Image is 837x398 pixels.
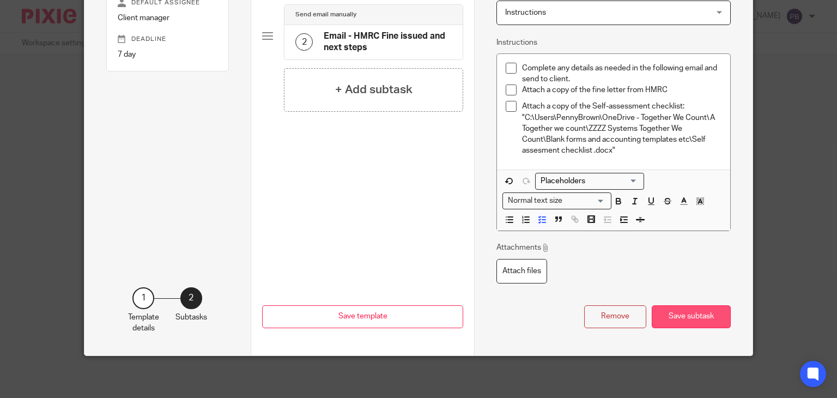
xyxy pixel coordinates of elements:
[180,287,202,309] div: 2
[522,85,721,95] p: Attach a copy of the fine letter from HMRC
[502,192,611,209] div: Search for option
[496,37,537,48] label: Instructions
[505,195,565,207] span: Normal text size
[295,10,356,19] h4: Send email manually
[505,9,546,16] span: Instructions
[118,13,218,23] p: Client manager
[175,312,207,323] p: Subtasks
[535,173,644,190] div: Search for option
[295,33,313,51] div: 2
[324,31,452,54] h4: Email - HMRC Fine issued and next steps
[652,305,731,329] button: Save subtask
[118,35,218,44] p: Deadline
[262,305,463,329] button: Save template
[496,242,549,253] p: Attachments
[132,287,154,309] div: 1
[522,101,721,156] p: Attach a copy of the Self-assessment checklist: "C:\Users\PennyBrown\OneDrive - Together We Count...
[128,312,159,334] p: Template details
[537,176,638,187] input: Search for option
[522,63,721,85] p: Complete any details as needed in the following email and send to client.
[118,49,218,60] p: 7 day
[496,259,547,284] label: Attach files
[335,81,413,98] h4: + Add subtask
[584,305,646,329] button: Remove
[566,195,605,207] input: Search for option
